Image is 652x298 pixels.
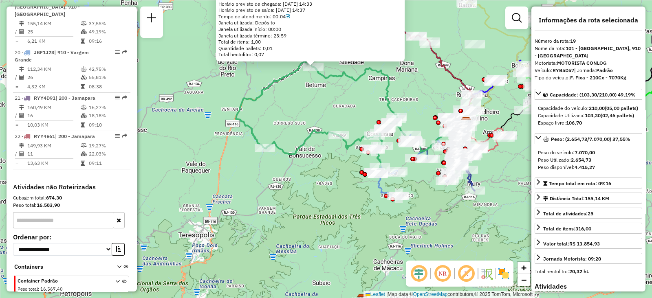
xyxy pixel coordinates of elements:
[468,142,489,150] div: Atividade não roteirizada - LUIZ FERNANDO ALVES
[27,121,80,129] td: 10,03 KM
[569,268,589,274] strong: 20,32 hL
[88,28,127,36] td: 49,19%
[218,7,402,13] div: Horário previsto de saída: [DATE] 14:37
[88,112,127,120] td: 18,18%
[27,28,80,36] td: 25
[40,286,63,292] span: 16.567,40
[81,143,87,148] i: % de utilização do peso
[19,151,24,156] i: Total de Atividades
[115,134,120,138] em: Opções
[543,195,609,202] div: Distância Total:
[27,103,80,112] td: 160,49 KM
[15,159,19,167] td: =
[88,65,127,73] td: 42,75%
[55,133,95,139] span: | 200 - Jamapara
[15,73,19,81] td: /
[535,74,642,81] div: Tipo do veículo:
[19,21,24,26] i: Distância Total
[575,226,591,232] strong: 316,00
[433,264,452,283] span: Ocultar NR
[449,150,469,158] div: Atividade não roteirizada - PAO COM LETRAS PANIF
[143,10,160,28] a: Nova sessão e pesquisa
[535,59,642,67] div: Motorista:
[27,112,80,120] td: 16
[468,140,489,149] div: Atividade não roteirizada - LUCAS HEGGDORNE DOS
[122,50,127,55] em: Rota exportada
[112,243,125,256] button: Ordem crescente
[81,151,87,156] i: % de utilização da cubagem
[363,291,535,298] div: Map data © contributors,© 2025 TomTom, Microsoft
[509,10,525,26] a: Exibir filtros
[18,286,38,292] span: Peso total
[27,83,80,91] td: 4,32 KM
[543,210,593,217] span: Total de atividades:
[366,291,385,297] a: Leaflet
[81,67,87,72] i: % de utilização do peso
[88,159,127,167] td: 09:11
[81,123,85,127] i: Tempo total em rota
[461,117,471,127] img: CDD Nova Friburgo
[27,142,80,150] td: 149,93 KM
[487,75,507,83] div: Atividade não roteirizada - K PEREIRA COMERCIO V
[38,286,39,292] span: :
[543,240,600,248] div: Valor total:
[535,238,642,249] a: Valor total:R$ 13.854,93
[466,144,487,152] div: Atividade não roteirizada - SAULO FERREIRA DE FR
[81,21,87,26] i: % de utilização do peso
[413,291,448,297] a: OpenStreetMap
[538,112,639,119] div: Capacidade Utilizada:
[605,105,638,111] strong: (05,00 pallets)
[570,38,576,44] strong: 19
[19,29,24,34] i: Total de Atividades
[480,267,493,280] img: Fluxo de ruas
[55,95,95,101] span: | 200 - Jamapara
[218,45,402,52] div: Quantidade pallets: 0,01
[13,232,130,242] label: Ordenar por:
[463,107,484,115] div: Atividade não roteirizada - DIOGO ODIZIO ORNELLA
[88,150,127,158] td: 22,03%
[286,13,290,20] a: Com service time
[557,60,607,66] strong: MOTORISTA CONLOG
[218,51,402,58] div: Total hectolitro: 0,07
[218,1,402,7] div: Horário previsto de chegada: [DATE] 14:33
[538,164,639,171] div: Peso disponível:
[585,195,609,202] span: 155,14 KM
[456,264,476,283] span: Exibir rótulo
[15,133,95,139] span: 22 -
[34,133,55,139] span: RYY4E61
[535,16,642,24] h4: Informações da rota selecionada
[518,274,530,286] a: Zoom out
[19,143,24,148] i: Distância Total
[553,67,574,73] strong: RYB5D57
[27,150,80,158] td: 11
[575,149,595,156] strong: 7.070,00
[44,283,55,294] img: Petropolis
[115,50,120,55] em: Opções
[81,39,85,44] i: Tempo total em rota
[446,148,467,156] div: Atividade não roteirizada - 61.178.987 THIAGO CARVALHO DE OLIVEIRA
[571,157,591,163] strong: 2.654,73
[122,134,127,138] em: Rota exportada
[518,262,530,274] a: Zoom in
[19,105,24,110] i: Distância Total
[535,177,642,188] a: Tempo total em rota: 09:16
[15,49,89,63] span: | 910 - Vargem Grande
[535,37,642,45] div: Número da rota:
[15,150,19,158] td: /
[81,75,87,80] i: % de utilização da cubagem
[15,49,89,63] span: 20 -
[574,67,613,73] span: | Jornada:
[14,263,106,271] span: Containers
[535,45,641,59] strong: 101 - [GEOGRAPHIC_DATA], 910 - [GEOGRAPHIC_DATA]
[18,277,106,285] span: Container Padrão
[569,241,600,247] strong: R$ 13.854,93
[27,73,80,81] td: 26
[460,99,481,107] div: Atividade não roteirizada - LEIR DA SILVA
[122,95,127,100] em: Rota exportada
[218,13,402,20] div: Tempo de atendimento: 00:04
[88,103,127,112] td: 16,27%
[551,136,630,142] span: Peso: (2.654,73/7.070,00) 37,55%
[535,89,642,100] a: Capacidade: (103,30/210,00) 49,19%
[468,145,488,153] div: Atividade não roteirizada - BAR DO LECI
[15,112,19,120] td: /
